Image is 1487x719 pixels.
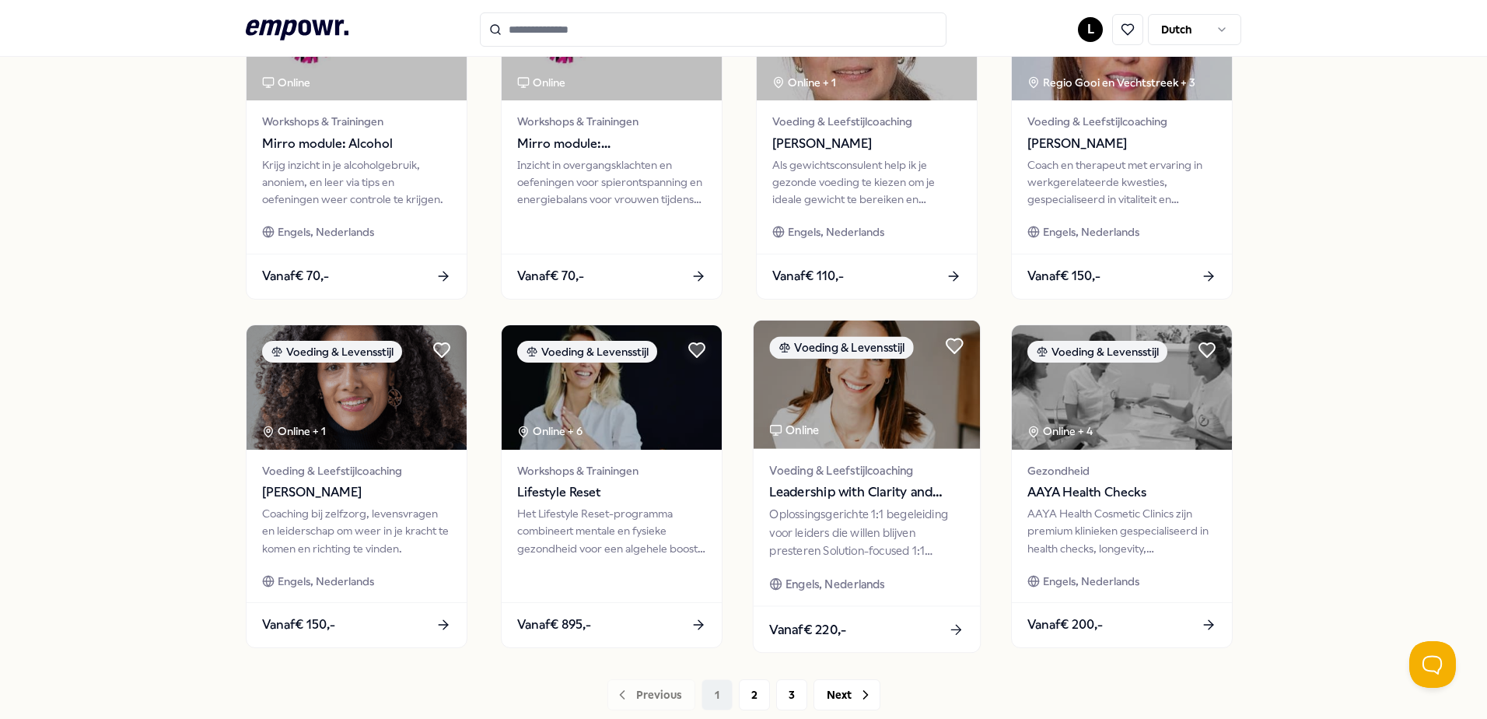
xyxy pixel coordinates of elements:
[769,461,964,479] span: Voeding & Leefstijlcoaching
[517,482,706,503] span: Lifestyle Reset
[262,462,451,479] span: Voeding & Leefstijlcoaching
[517,113,706,130] span: Workshops & Trainingen
[262,266,329,286] span: Vanaf € 70,-
[772,134,961,154] span: [PERSON_NAME]
[1012,325,1232,450] img: package image
[262,74,310,91] div: Online
[772,113,961,130] span: Voeding & Leefstijlcoaching
[785,575,885,593] span: Engels, Nederlands
[1027,462,1216,479] span: Gezondheid
[278,573,374,590] span: Engels, Nederlands
[776,679,807,710] button: 3
[1011,324,1233,648] a: package imageVoeding & LevensstijlOnline + 4GezondheidAAYA Health ChecksAAYA Health Cosmetic Clin...
[769,619,846,639] span: Vanaf € 220,-
[262,156,451,209] div: Krijg inzicht in je alcoholgebruik, anoniem, en leer via tips en oefeningen weer controle te krij...
[1043,573,1139,590] span: Engels, Nederlands
[1409,641,1456,688] iframe: Help Scout Beacon - Open
[1078,17,1103,42] button: L
[262,423,326,440] div: Online + 1
[772,156,961,209] div: Als gewichtsconsulent help ik je gezonde voeding te kiezen om je ideale gewicht te bereiken en be...
[517,615,591,635] span: Vanaf € 895,-
[480,12,946,47] input: Search for products, categories or subcategories
[1027,341,1167,363] div: Voeding & Levensstijl
[517,266,584,286] span: Vanaf € 70,-
[517,134,706,154] span: Mirro module: Overgangsklachten
[772,266,844,286] span: Vanaf € 110,-
[262,341,402,363] div: Voeding & Levensstijl
[262,615,335,635] span: Vanaf € 150,-
[1027,113,1216,130] span: Voeding & Leefstijlcoaching
[754,321,980,449] img: package image
[788,223,884,240] span: Engels, Nederlands
[1027,156,1216,209] div: Coach en therapeut met ervaring in werkgerelateerde kwesties, gespecialiseerd in vitaliteit en vo...
[1027,74,1195,91] div: Regio Gooi en Vechtstreek + 3
[262,482,451,503] span: [PERSON_NAME]
[517,74,565,91] div: Online
[262,505,451,557] div: Coaching bij zelfzorg, levensvragen en leiderschap om weer in je kracht te komen en richting te v...
[247,325,467,450] img: package image
[769,482,964,503] span: Leadership with Clarity and Energy
[262,113,451,130] span: Workshops & Trainingen
[517,423,583,440] div: Online + 6
[1027,482,1216,503] span: AAYA Health Checks
[1027,505,1216,557] div: AAYA Health Cosmetic Clinics zijn premium klinieken gespecialiseerd in health checks, longevity, ...
[1027,266,1100,286] span: Vanaf € 150,-
[517,156,706,209] div: Inzicht in overgangsklachten en oefeningen voor spierontspanning en energiebalans voor vrouwen ti...
[501,324,723,648] a: package imageVoeding & LevensstijlOnline + 6Workshops & TrainingenLifestyle ResetHet Lifestyle Re...
[517,462,706,479] span: Workshops & Trainingen
[1027,423,1093,440] div: Online + 4
[517,505,706,557] div: Het Lifestyle Reset-programma combineert mentale en fysieke gezondheid voor een algehele boost in...
[517,341,657,363] div: Voeding & Levensstijl
[1027,134,1216,154] span: [PERSON_NAME]
[769,506,964,559] div: Oplossingsgerichte 1:1 begeleiding voor leiders die willen blijven presteren Solution-focused 1:1...
[772,74,836,91] div: Online + 1
[769,336,913,359] div: Voeding & Levensstijl
[813,679,880,710] button: Next
[739,679,770,710] button: 2
[246,324,467,648] a: package imageVoeding & LevensstijlOnline + 1Voeding & Leefstijlcoaching[PERSON_NAME]Coaching bij ...
[1027,615,1103,635] span: Vanaf € 200,-
[769,421,819,439] div: Online
[262,134,451,154] span: Mirro module: Alcohol
[278,223,374,240] span: Engels, Nederlands
[1043,223,1139,240] span: Engels, Nederlands
[502,325,722,450] img: package image
[753,319,981,653] a: package imageVoeding & LevensstijlOnlineVoeding & LeefstijlcoachingLeadership with Clarity and En...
